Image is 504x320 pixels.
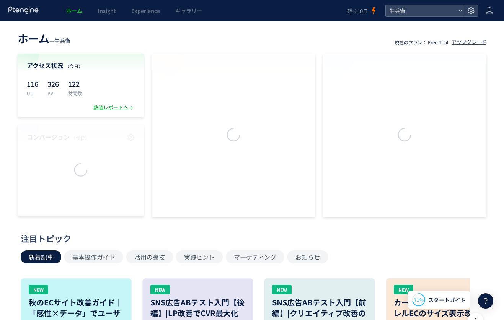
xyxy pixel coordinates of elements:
[414,296,424,303] span: 71%
[395,39,449,45] p: 現在のプラン： Free Trial
[394,285,413,294] div: NEW
[21,250,61,263] button: 新着記事
[387,5,455,16] span: 牛兵衛
[64,250,123,263] button: 基本操作ガイド
[347,7,368,15] span: 残り10日
[272,285,292,294] div: NEW
[54,37,70,44] span: 牛兵衛
[98,7,116,15] span: Insight
[68,90,82,96] p: 訪問数
[66,7,82,15] span: ホーム
[27,78,38,90] p: 116
[226,250,284,263] button: マーケティング
[428,296,466,304] span: スタートガイド
[150,297,245,318] h3: SNS広告ABテスト入門【後編】|LP改善でCVR最大化
[93,104,135,111] div: 数値レポートへ
[287,250,328,263] button: お知らせ
[47,90,59,96] p: PV
[68,78,82,90] p: 122
[18,31,70,46] div: —
[47,78,59,90] p: 326
[176,250,223,263] button: 実践ヒント
[27,90,38,96] p: UU
[65,63,83,69] span: （今日）
[131,7,160,15] span: Experience
[21,232,480,244] div: 注目トピック
[175,7,202,15] span: ギャラリー
[452,39,486,46] div: アップグレード
[18,31,49,46] span: ホーム
[29,285,48,294] div: NEW
[394,297,489,318] h3: カート率58.7%向上！アパレルECのサイズ表示改善術
[150,285,170,294] div: NEW
[126,250,173,263] button: 活用の裏技
[27,61,135,70] h4: アクセス状況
